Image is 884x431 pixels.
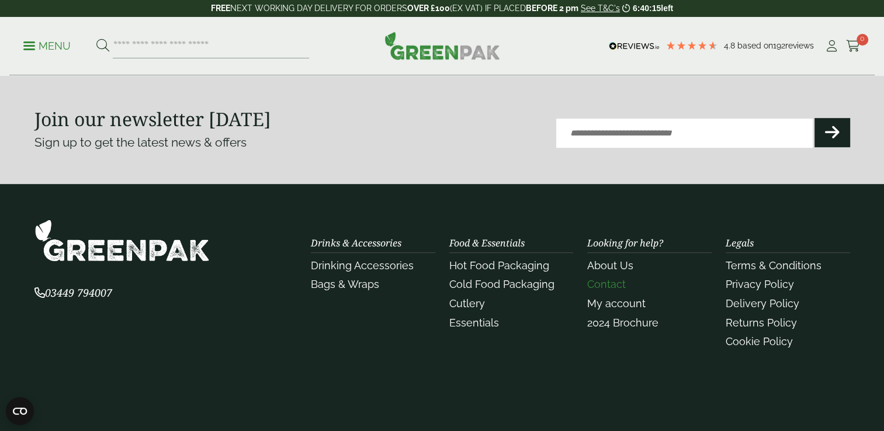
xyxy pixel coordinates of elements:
[587,317,658,329] a: 2024 Brochure
[661,4,673,13] span: left
[609,42,660,50] img: REVIEWS.io
[726,297,799,310] a: Delivery Policy
[587,297,646,310] a: My account
[846,40,861,52] i: Cart
[633,4,661,13] span: 6:40:15
[449,317,499,329] a: Essentials
[34,219,210,262] img: GreenPak Supplies
[857,34,868,46] span: 0
[311,278,379,290] a: Bags & Wraps
[23,39,71,51] a: Menu
[311,259,414,272] a: Drinking Accessories
[23,39,71,53] p: Menu
[211,4,230,13] strong: FREE
[34,106,271,131] strong: Join our newsletter [DATE]
[34,286,112,300] span: 03449 794007
[587,278,626,290] a: Contact
[587,259,633,272] a: About Us
[726,259,821,272] a: Terms & Conditions
[581,4,620,13] a: See T&C's
[449,259,549,272] a: Hot Food Packaging
[34,133,401,152] p: Sign up to get the latest news & offers
[726,335,793,347] a: Cookie Policy
[407,4,450,13] strong: OVER £100
[449,278,554,290] a: Cold Food Packaging
[737,41,773,50] span: Based on
[785,41,814,50] span: reviews
[449,297,485,310] a: Cutlery
[526,4,578,13] strong: BEFORE 2 pm
[384,32,500,60] img: GreenPak Supplies
[34,288,112,299] a: 03449 794007
[726,317,797,329] a: Returns Policy
[726,278,794,290] a: Privacy Policy
[846,37,861,55] a: 0
[824,40,839,52] i: My Account
[724,41,737,50] span: 4.8
[665,40,718,51] div: 4.8 Stars
[6,397,34,425] button: Open CMP widget
[773,41,785,50] span: 192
